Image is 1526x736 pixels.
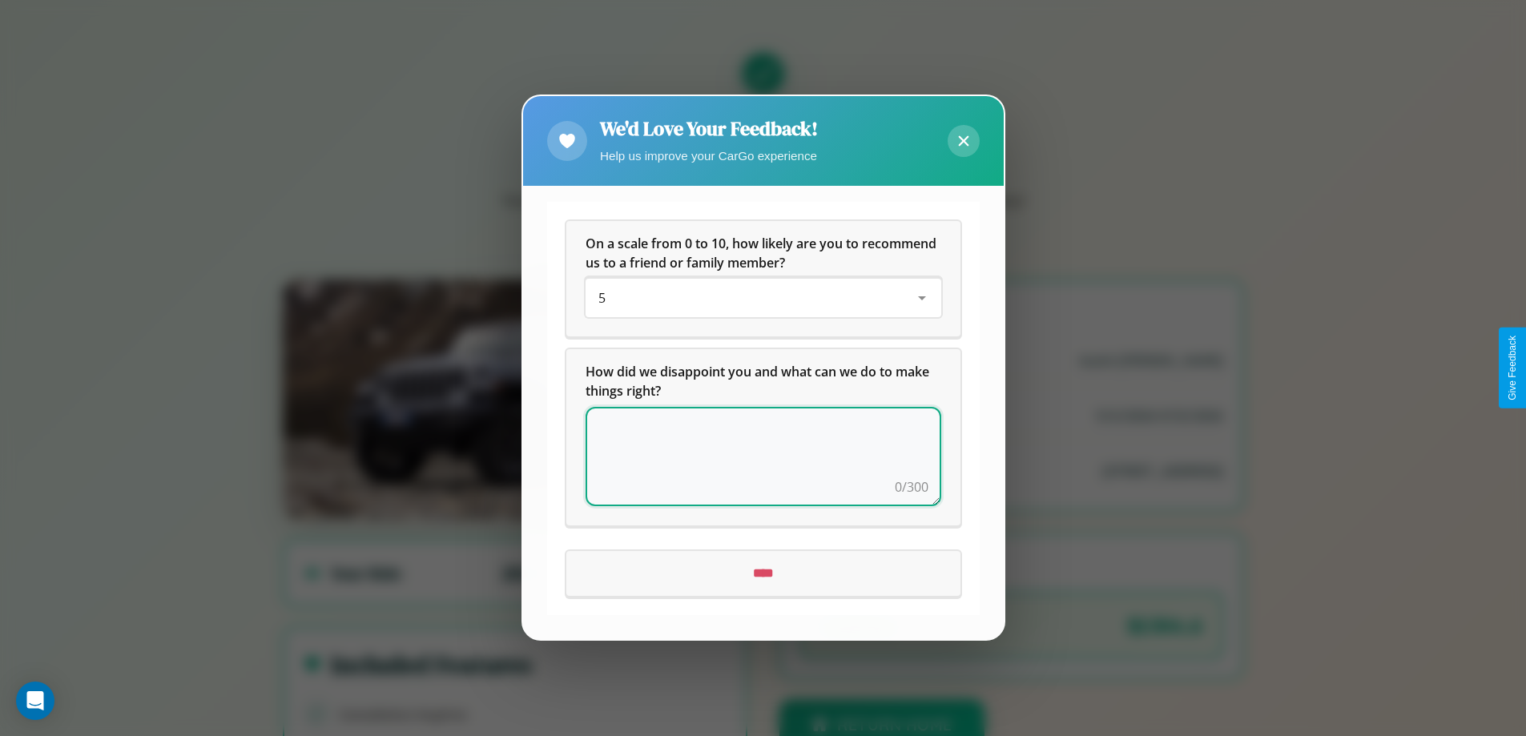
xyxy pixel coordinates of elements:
[1507,336,1518,400] div: Give Feedback
[586,280,941,318] div: On a scale from 0 to 10, how likely are you to recommend us to a friend or family member?
[895,478,928,497] div: 0/300
[586,364,932,400] span: How did we disappoint you and what can we do to make things right?
[600,145,818,167] p: Help us improve your CarGo experience
[566,222,960,337] div: On a scale from 0 to 10, how likely are you to recommend us to a friend or family member?
[600,115,818,142] h2: We'd Love Your Feedback!
[598,290,606,308] span: 5
[16,682,54,720] div: Open Intercom Messenger
[586,235,940,272] span: On a scale from 0 to 10, how likely are you to recommend us to a friend or family member?
[586,235,941,273] h5: On a scale from 0 to 10, how likely are you to recommend us to a friend or family member?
